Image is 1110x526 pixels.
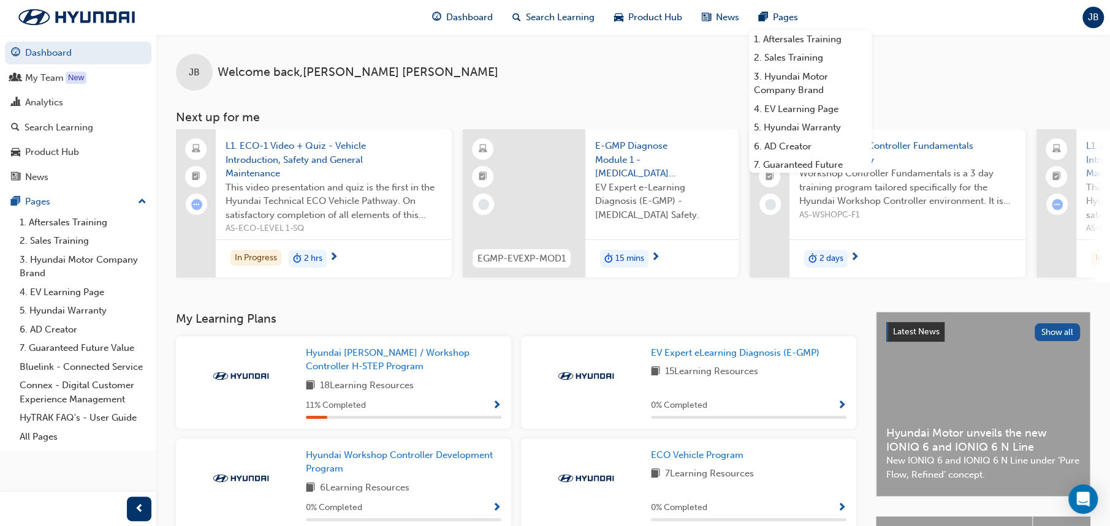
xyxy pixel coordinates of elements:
a: EV Expert eLearning Diagnosis (E-GMP) [651,346,824,360]
span: Show Progress [837,400,846,411]
span: car-icon [614,10,623,25]
button: Show all [1035,323,1081,341]
div: In Progress [230,250,281,266]
span: 2 hrs [304,252,322,266]
a: 7. Guaranteed Future Value [15,339,151,358]
a: Latest NewsShow all [886,322,1080,342]
span: JB [1088,10,1099,24]
div: Product Hub [25,145,79,159]
a: 5. Hyundai Warranty [15,301,151,320]
img: Trak [552,370,620,382]
span: book-icon [306,378,315,394]
a: 3. Hyundai Motor Company Brand [15,250,151,283]
a: Connex - Digital Customer Experience Management [15,376,151,408]
span: 2 days [819,252,843,266]
span: AS-WSHOPC-F1 [799,208,1016,222]
span: 15 mins [615,252,644,266]
span: This video presentation and quiz is the first in the Hyundai Technical ECO Vehicle Pathway. On sa... [226,181,442,222]
a: 7. Guaranteed Future Value [749,156,872,188]
span: next-icon [850,252,859,263]
span: duration-icon [293,251,302,267]
span: 0 % Completed [651,501,707,515]
button: Show Progress [837,398,846,413]
span: 7 Learning Resources [665,467,754,482]
span: Show Progress [492,503,501,514]
span: Show Progress [492,400,501,411]
a: Analytics [5,91,151,114]
span: book-icon [651,467,660,482]
button: JB [1082,7,1104,28]
span: pages-icon [11,197,20,208]
span: chart-icon [11,97,20,108]
span: 0 % Completed [306,501,362,515]
img: Trak [6,4,147,30]
button: Show Progress [492,398,501,413]
span: booktick-icon [479,169,487,185]
span: L1. ECO-1 Video + Quiz - Vehicle Introduction, Safety and General Maintenance [226,139,442,181]
a: L1 A. Workshop Controller Fundamentals - Part A -Two DayWorkshop Controller Fundamentals is a 3 d... [750,129,1025,277]
span: EGMP-EVEXP-MOD1 [477,252,566,266]
span: news-icon [11,172,20,183]
span: next-icon [651,252,660,263]
a: pages-iconPages [749,5,808,30]
div: News [25,170,48,184]
span: next-icon [329,252,338,263]
span: learningResourceType_ELEARNING-icon [479,141,487,157]
a: guage-iconDashboard [422,5,503,30]
a: EGMP-EVEXP-MOD1E-GMP Diagnose Module 1 - [MEDICAL_DATA] SafetyEV Expert e-Learning Diagnosis (E-G... [463,129,739,277]
a: 1. Aftersales Training [749,30,872,49]
span: book-icon [306,481,315,496]
span: EV Expert e-Learning Diagnosis (E-GMP) - [MEDICAL_DATA] Safety. [595,181,729,222]
span: guage-icon [432,10,441,25]
span: 18 Learning Resources [320,378,414,394]
a: 6. AD Creator [749,137,872,156]
a: All Pages [15,427,151,446]
h3: Next up for me [156,110,1110,124]
span: learningRecordVerb_NONE-icon [765,199,776,210]
span: car-icon [11,147,20,158]
span: JB [189,66,200,80]
span: 11 % Completed [306,399,366,413]
span: Workshop Controller Fundamentals is a 3 day training program tailored specifically for the Hyunda... [799,167,1016,208]
a: My Team [5,67,151,89]
a: ECO Vehicle Program [651,448,748,462]
span: duration-icon [808,251,817,267]
span: Hyundai Workshop Controller Development Program [306,449,493,475]
span: guage-icon [11,48,20,59]
span: E-GMP Diagnose Module 1 - [MEDICAL_DATA] Safety [595,139,729,181]
button: DashboardMy TeamAnalyticsSearch LearningProduct HubNews [5,39,151,190]
span: Latest News [893,326,940,337]
button: Show Progress [492,500,501,516]
div: Pages [25,195,50,209]
span: up-icon [138,194,146,210]
a: Dashboard [5,42,151,64]
div: Analytics [25,96,63,110]
span: Hyundai [PERSON_NAME] / Workshop Controller H-STEP Program [306,347,469,372]
span: 0 % Completed [651,399,707,413]
a: Latest NewsShow allHyundai Motor unveils the new IONIQ 6 and IONIQ 6 N LineNew IONIQ 6 and IONIQ ... [876,312,1090,497]
a: 6. AD Creator [15,320,151,339]
div: Search Learning [25,121,93,135]
a: 4. EV Learning Page [15,283,151,302]
a: car-iconProduct Hub [604,5,692,30]
span: search-icon [512,10,521,25]
span: learningRecordVerb_ATTEMPT-icon [191,199,202,210]
a: 2. Sales Training [15,231,151,250]
a: Search Learning [5,116,151,139]
a: 2. Sales Training [749,48,872,67]
span: learningRecordVerb_ATTEMPT-icon [1052,199,1063,210]
span: Pages [773,10,798,24]
a: News [5,166,151,189]
span: book-icon [651,364,660,380]
span: Welcome back , [PERSON_NAME] [PERSON_NAME] [218,66,498,80]
span: New IONIQ 6 and IONIQ 6 N Line under ‘Pure Flow, Refined’ concept. [886,454,1080,481]
a: Hyundai Workshop Controller Development Program [306,448,501,476]
button: Pages [5,190,151,213]
span: Product Hub [628,10,682,24]
span: AS-ECO-LEVEL 1-SQ [226,222,442,236]
h3: My Learning Plans [176,312,856,326]
span: booktick-icon [1052,169,1061,185]
span: L1 A. Workshop Controller Fundamentals - Part A -Two Day [799,139,1016,167]
a: HyTRAK FAQ's - User Guide [15,408,151,427]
